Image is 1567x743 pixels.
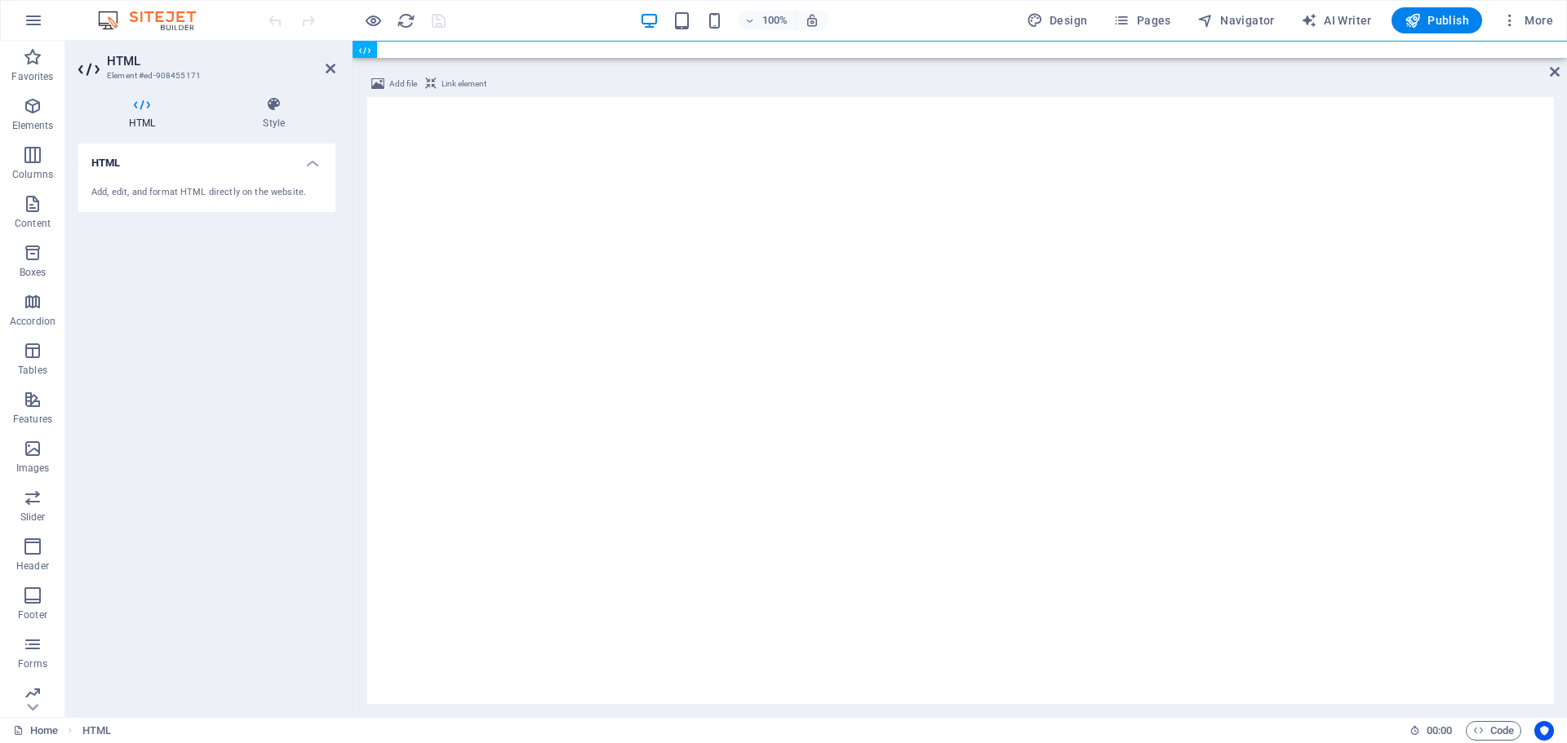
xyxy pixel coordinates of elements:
span: Design [1027,12,1088,29]
span: Navigator [1197,12,1275,29]
i: Reload page [397,11,415,30]
h4: HTML [78,96,212,130]
button: Click here to leave preview mode and continue editing [363,11,383,30]
i: On resize automatically adjust zoom level to fit chosen device. [805,13,819,28]
button: AI Writer [1294,7,1378,33]
nav: breadcrumb [82,721,111,741]
img: Editor Logo [94,11,216,30]
button: Publish [1392,7,1482,33]
button: 100% [738,11,796,30]
button: reload [396,11,415,30]
button: Pages [1107,7,1177,33]
h4: Style [212,96,335,130]
div: Design (Ctrl+Alt+Y) [1020,7,1094,33]
span: Publish [1405,12,1469,29]
p: Features [13,413,52,426]
span: AI Writer [1301,12,1372,29]
h6: Session time [1409,721,1453,741]
h4: HTML [78,144,335,173]
a: Click to cancel selection. Double-click to open Pages [13,721,58,741]
button: Navigator [1191,7,1281,33]
span: More [1502,12,1553,29]
p: Images [16,462,50,475]
div: Add, edit, and format HTML directly on the website. [91,186,322,200]
p: Header [16,559,49,573]
button: Design [1020,7,1094,33]
span: 00 00 [1427,721,1452,741]
p: Footer [18,608,47,621]
p: Accordion [10,315,55,328]
p: Tables [18,364,47,377]
span: Code [1473,721,1514,741]
h2: HTML [107,54,335,69]
button: Usercentrics [1534,721,1554,741]
p: Content [15,217,51,230]
p: Elements [12,119,54,132]
span: Add file [389,74,417,94]
button: Code [1466,721,1521,741]
span: Click to select. Double-click to edit [82,721,111,741]
h3: Element #ed-908455171 [107,69,303,83]
p: Columns [12,168,53,181]
p: Forms [18,657,47,670]
span: : [1438,724,1440,736]
h6: 100% [762,11,788,30]
button: Link element [423,74,489,94]
p: Favorites [11,70,53,83]
button: Add file [369,74,419,94]
p: Boxes [20,266,47,279]
span: Link element [442,74,486,94]
p: Slider [20,511,46,524]
span: Pages [1113,12,1170,29]
button: More [1495,7,1560,33]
